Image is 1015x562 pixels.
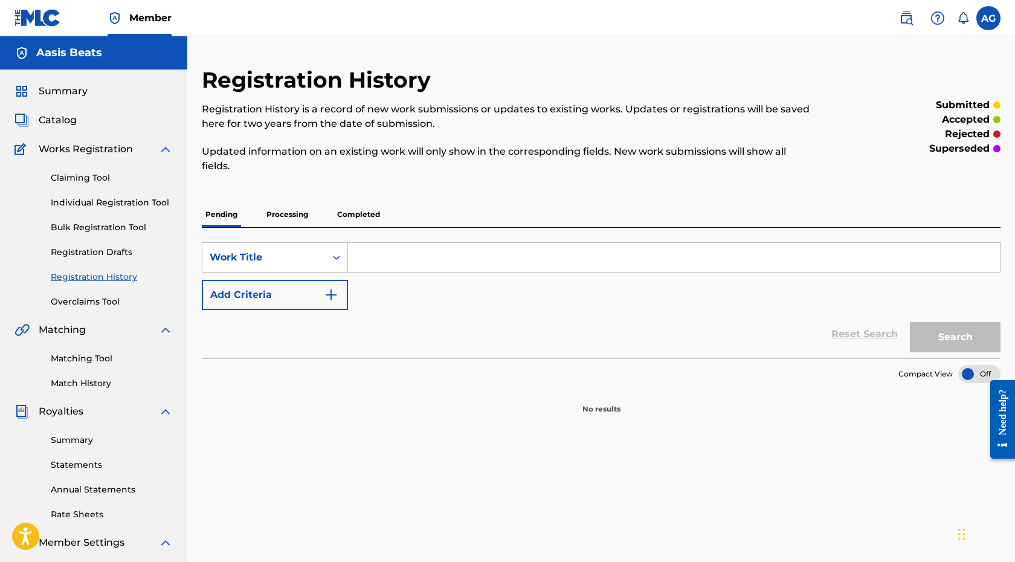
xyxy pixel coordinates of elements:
div: Help [926,6,950,30]
h5: Aasis Beats [36,46,102,60]
p: Pending [202,202,241,227]
a: Match History [51,377,173,390]
a: Bulk Registration Tool [51,221,173,234]
p: Registration History is a record of new work submissions or updates to existing works. Updates or... [202,102,817,131]
span: Summary [39,84,88,99]
img: expand [158,404,173,419]
div: User Menu [976,6,1000,30]
p: Processing [263,202,312,227]
span: Works Registration [39,142,133,157]
a: Annual Statements [51,483,173,496]
a: Public Search [894,6,918,30]
span: Catalog [39,113,77,128]
iframe: Resource Center [981,370,1015,470]
a: CatalogCatalog [14,113,77,128]
p: Completed [333,202,384,227]
img: Matching [14,323,30,337]
img: Accounts [14,46,29,60]
span: Matching [39,323,86,337]
p: submitted [936,98,990,112]
img: Summary [14,84,29,99]
a: Registration History [51,271,173,283]
img: search [899,11,913,25]
a: SummarySummary [14,84,88,99]
div: Notifications [957,12,969,24]
p: rejected [945,127,990,141]
h2: Registration History [202,66,437,94]
span: Member Settings [39,535,124,550]
p: accepted [942,112,990,127]
button: Add Criteria [202,280,348,310]
img: help [930,11,945,25]
iframe: Chat Widget [955,504,1015,562]
a: Claiming Tool [51,172,173,184]
img: MLC Logo [14,9,61,27]
span: Member [129,11,172,25]
img: expand [158,323,173,337]
form: Search Form [202,242,1000,358]
a: Summary [51,434,173,447]
a: Statements [51,459,173,471]
p: No results [582,389,620,415]
a: Overclaims Tool [51,296,173,308]
div: Drag [958,516,965,552]
p: Updated information on an existing work will only show in the corresponding fields. New work subm... [202,144,817,173]
a: Rate Sheets [51,508,173,521]
img: Works Registration [14,142,30,157]
img: 9d2ae6d4665cec9f34b9.svg [324,288,338,302]
span: Royalties [39,404,83,419]
img: expand [158,535,173,550]
a: Matching Tool [51,352,173,365]
a: Registration Drafts [51,246,173,259]
div: Work Title [210,250,318,265]
span: Compact View [898,369,953,380]
img: Top Rightsholder [108,11,122,25]
a: Individual Registration Tool [51,196,173,209]
img: Catalog [14,113,29,128]
p: superseded [929,141,990,156]
img: Royalties [14,404,29,419]
img: expand [158,142,173,157]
